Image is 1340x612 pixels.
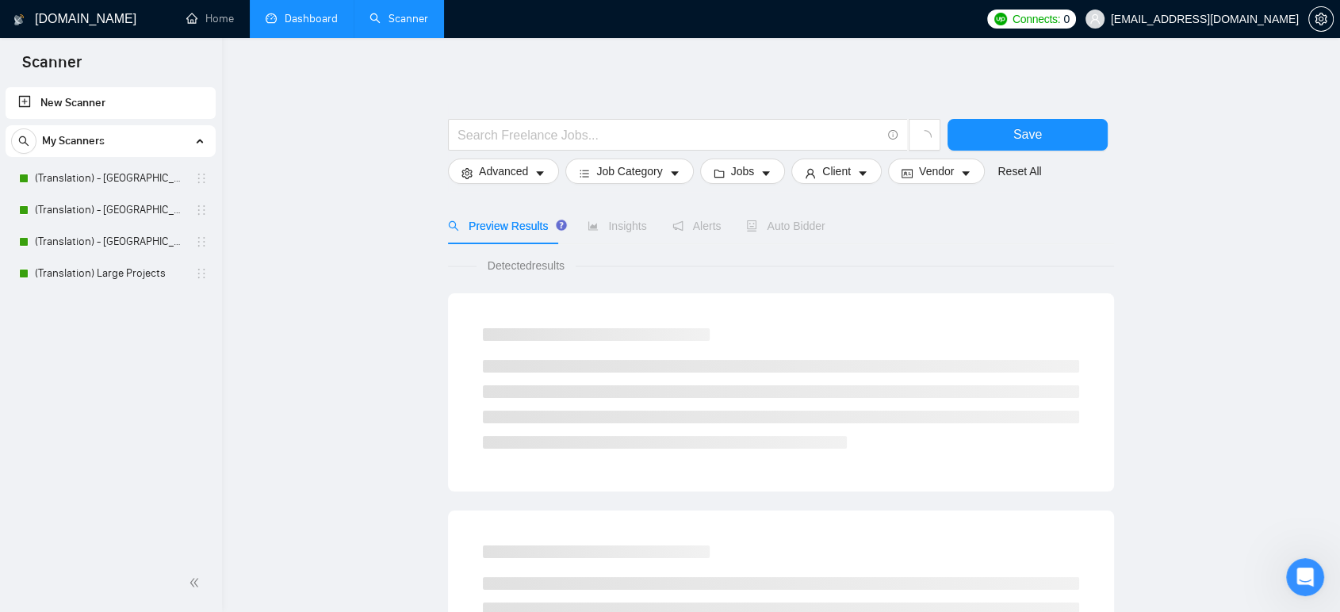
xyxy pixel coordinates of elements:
[458,125,881,145] input: Search Freelance Jobs...
[448,159,559,184] button: settingAdvancedcaret-down
[888,159,985,184] button: idcardVendorcaret-down
[731,163,755,180] span: Jobs
[596,163,662,180] span: Job Category
[672,220,683,231] span: notification
[35,226,186,258] a: (Translation) - [GEOGRAPHIC_DATA]
[1308,6,1334,32] button: setting
[42,125,105,157] span: My Scanners
[805,167,816,179] span: user
[195,235,208,248] span: holder
[1013,10,1060,28] span: Connects:
[1308,13,1334,25] a: setting
[18,87,203,119] a: New Scanner
[11,128,36,154] button: search
[35,163,186,194] a: (Translation) - [GEOGRAPHIC_DATA]
[917,130,932,144] span: loading
[6,87,216,119] li: New Scanner
[461,167,473,179] span: setting
[6,125,216,289] li: My Scanners
[948,119,1108,151] button: Save
[195,267,208,280] span: holder
[960,167,971,179] span: caret-down
[760,167,771,179] span: caret-down
[1063,10,1070,28] span: 0
[369,12,428,25] a: searchScanner
[902,167,913,179] span: idcard
[477,257,576,274] span: Detected results
[35,194,186,226] a: (Translation) - [GEOGRAPHIC_DATA]
[1013,124,1042,144] span: Save
[448,220,562,232] span: Preview Results
[534,167,546,179] span: caret-down
[12,136,36,147] span: search
[822,163,851,180] span: Client
[186,12,234,25] a: homeHome
[448,220,459,231] span: search
[35,258,186,289] a: (Translation) Large Projects
[13,7,25,33] img: logo
[588,220,599,231] span: area-chart
[189,575,205,591] span: double-left
[195,172,208,185] span: holder
[997,163,1041,180] a: Reset All
[714,167,725,179] span: folder
[669,167,680,179] span: caret-down
[10,51,94,84] span: Scanner
[700,159,786,184] button: folderJobscaret-down
[919,163,954,180] span: Vendor
[195,204,208,216] span: holder
[746,220,825,232] span: Auto Bidder
[479,163,528,180] span: Advanced
[1286,558,1324,596] iframe: Intercom live chat
[791,159,882,184] button: userClientcaret-down
[579,167,590,179] span: bars
[672,220,722,232] span: Alerts
[1089,13,1101,25] span: user
[888,130,898,140] span: info-circle
[266,12,338,25] a: dashboardDashboard
[994,13,1007,25] img: upwork-logo.png
[588,220,646,232] span: Insights
[565,159,693,184] button: barsJob Categorycaret-down
[1309,13,1333,25] span: setting
[746,220,757,231] span: robot
[857,167,868,179] span: caret-down
[554,218,569,232] div: Tooltip anchor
